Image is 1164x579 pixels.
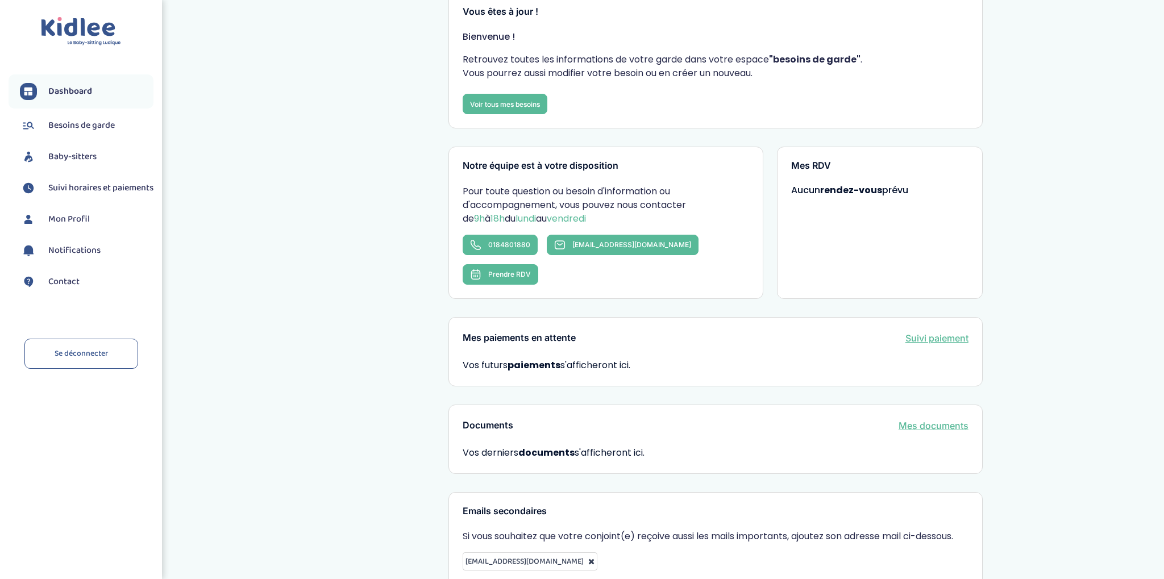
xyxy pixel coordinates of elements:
strong: documents [518,446,575,459]
span: 9h [474,212,485,225]
a: Notifications [20,242,153,259]
h3: Documents [463,420,513,431]
span: Contact [48,275,80,289]
span: Baby-sitters [48,150,97,164]
span: 0184801880 [488,240,530,249]
button: Prendre RDV [463,264,538,285]
span: lundi [516,212,536,225]
span: Dashboard [48,85,92,98]
span: Mon Profil [48,213,90,226]
img: besoin.svg [20,117,37,134]
span: Aucun prévu [791,184,908,197]
strong: paiements [508,359,560,372]
h3: Vous êtes à jour ! [463,7,968,17]
span: Vos derniers s'afficheront ici. [463,446,968,460]
a: Mes documents [899,419,968,432]
strong: rendez-vous [820,184,882,197]
span: Prendre RDV [488,270,531,278]
span: 18h [490,212,505,225]
span: [EMAIL_ADDRESS][DOMAIN_NAME] [465,555,584,568]
a: 0184801880 [463,235,538,255]
span: vendredi [547,212,586,225]
a: Mon Profil [20,211,153,228]
img: logo.svg [41,17,121,46]
a: Suivi horaires et paiements [20,180,153,197]
a: Contact [20,273,153,290]
img: notification.svg [20,242,37,259]
img: suivihoraire.svg [20,180,37,197]
img: babysitters.svg [20,148,37,165]
p: Retrouvez toutes les informations de votre garde dans votre espace . Vous pourrez aussi modifier ... [463,53,968,80]
h3: Mes paiements en attente [463,333,576,343]
img: profil.svg [20,211,37,228]
p: Si vous souhaitez que votre conjoint(e) reçoive aussi les mails importants, ajoutez son adresse m... [463,530,968,543]
strong: "besoins de garde" [769,53,860,66]
a: Besoins de garde [20,117,153,134]
a: Baby-sitters [20,148,153,165]
a: Se déconnecter [24,339,138,369]
p: Bienvenue ! [463,30,968,44]
span: Besoins de garde [48,119,115,132]
a: Suivi paiement [905,331,968,345]
img: contact.svg [20,273,37,290]
a: Dashboard [20,83,153,100]
img: dashboard.svg [20,83,37,100]
span: Suivi horaires et paiements [48,181,153,195]
h3: Notre équipe est à votre disposition [463,161,749,171]
p: Pour toute question ou besoin d'information ou d'accompagnement, vous pouvez nous contacter de à ... [463,185,749,226]
h3: Mes RDV [791,161,968,171]
span: [EMAIL_ADDRESS][DOMAIN_NAME] [572,240,691,249]
span: Notifications [48,244,101,257]
a: [EMAIL_ADDRESS][DOMAIN_NAME] [547,235,699,255]
span: Vos futurs s'afficheront ici. [463,359,630,372]
a: Voir tous mes besoins [463,94,547,114]
h3: Emails secondaires [463,506,968,516]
